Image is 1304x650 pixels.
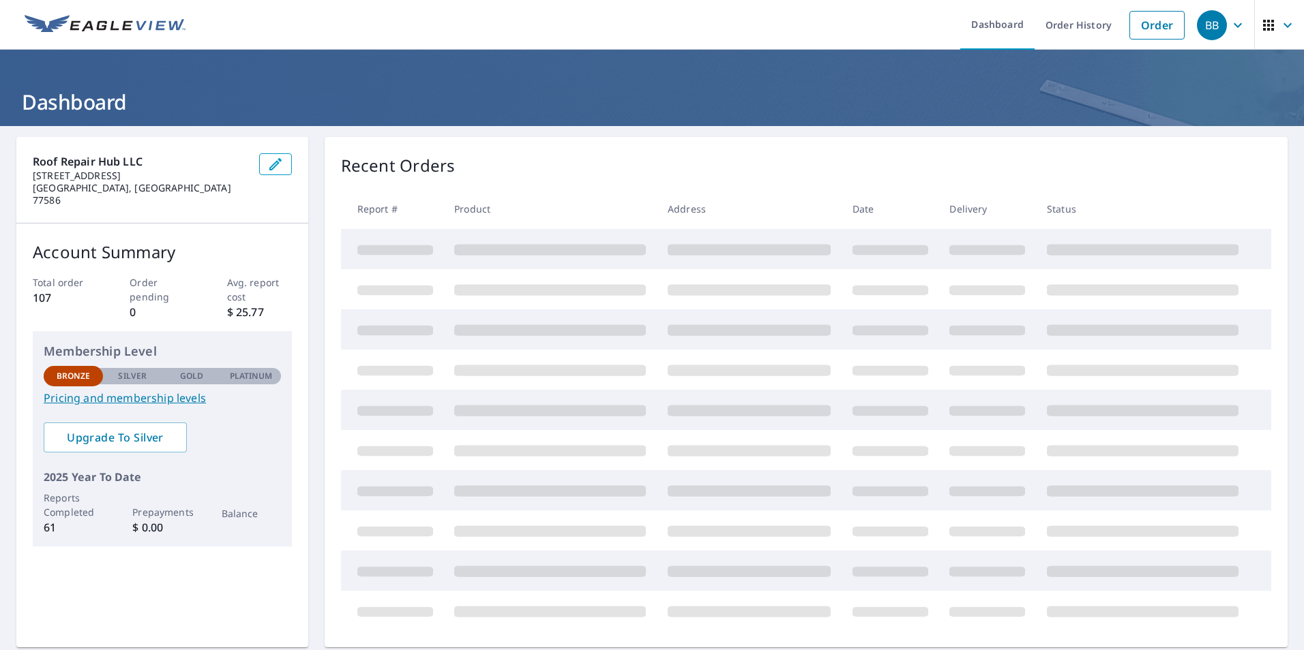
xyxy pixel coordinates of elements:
p: Membership Level [44,342,281,360]
th: Delivery [938,189,1036,229]
p: Order pending [130,275,194,304]
p: Total order [33,275,98,290]
h1: Dashboard [16,88,1288,116]
img: EV Logo [25,15,186,35]
p: Balance [222,506,281,521]
p: Roof Repair Hub LLC [33,153,248,170]
th: Status [1036,189,1249,229]
th: Address [657,189,842,229]
p: [GEOGRAPHIC_DATA], [GEOGRAPHIC_DATA] 77586 [33,182,248,206]
th: Date [842,189,939,229]
p: 2025 Year To Date [44,469,281,485]
p: 61 [44,519,103,536]
a: Upgrade To Silver [44,422,187,452]
p: Platinum [230,370,273,382]
th: Product [443,189,657,229]
p: Prepayments [132,505,192,519]
p: Bronze [57,370,91,382]
p: [STREET_ADDRESS] [33,170,248,182]
a: Order [1129,11,1185,40]
p: $ 0.00 [132,519,192,536]
p: Reports Completed [44,491,103,519]
div: BB [1197,10,1227,40]
a: Pricing and membership levels [44,390,281,406]
p: $ 25.77 [227,304,292,320]
th: Report # [341,189,444,229]
p: 107 [33,290,98,306]
p: 0 [130,304,194,320]
p: Recent Orders [341,153,456,178]
p: Avg. report cost [227,275,292,304]
p: Silver [118,370,147,382]
p: Account Summary [33,240,292,264]
span: Upgrade To Silver [55,430,176,445]
p: Gold [180,370,203,382]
